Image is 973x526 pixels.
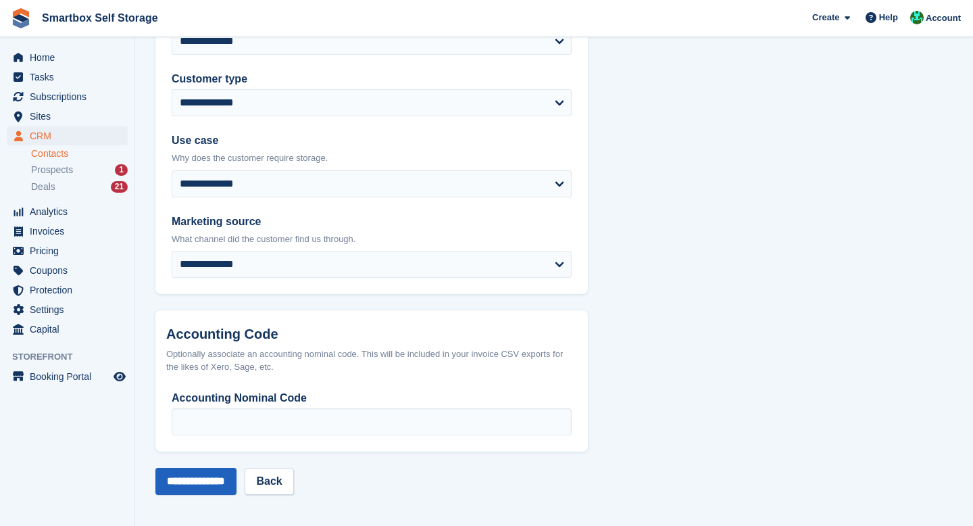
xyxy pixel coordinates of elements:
span: Capital [30,320,111,339]
span: Protection [30,281,111,300]
span: Home [30,48,111,67]
div: 1 [115,164,128,176]
a: menu [7,202,128,221]
h2: Accounting Code [166,327,577,342]
a: menu [7,261,128,280]
a: menu [7,48,128,67]
span: Help [879,11,898,24]
span: Booking Portal [30,367,111,386]
label: Marketing source [172,214,572,230]
label: Customer type [172,71,572,87]
a: Preview store [111,368,128,385]
a: menu [7,241,128,260]
a: Deals 21 [31,180,128,194]
a: menu [7,281,128,300]
a: menu [7,300,128,319]
span: Account [926,11,961,25]
a: Smartbox Self Storage [36,7,164,29]
span: Prospects [31,164,73,176]
img: stora-icon-8386f47178a22dfd0bd8f6a31ec36ba5ce8667c1dd55bd0f319d3a0aa187defe.svg [11,8,31,28]
a: menu [7,87,128,106]
a: Contacts [31,147,128,160]
a: menu [7,126,128,145]
a: menu [7,222,128,241]
img: Elinor Shepherd [910,11,924,24]
span: Subscriptions [30,87,111,106]
p: What channel did the customer find us through. [172,233,572,246]
div: Optionally associate an accounting nominal code. This will be included in your invoice CSV export... [166,348,577,374]
span: Pricing [30,241,111,260]
a: Back [245,468,293,495]
span: Tasks [30,68,111,87]
span: Coupons [30,261,111,280]
span: CRM [30,126,111,145]
label: Use case [172,133,572,149]
p: Why does the customer require storage. [172,151,572,165]
a: menu [7,367,128,386]
span: Invoices [30,222,111,241]
a: menu [7,68,128,87]
div: 21 [111,181,128,193]
span: Sites [30,107,111,126]
a: Prospects 1 [31,163,128,177]
a: menu [7,107,128,126]
label: Accounting Nominal Code [172,390,572,406]
span: Settings [30,300,111,319]
span: Storefront [12,350,134,364]
span: Analytics [30,202,111,221]
span: Create [812,11,839,24]
a: menu [7,320,128,339]
span: Deals [31,181,55,193]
